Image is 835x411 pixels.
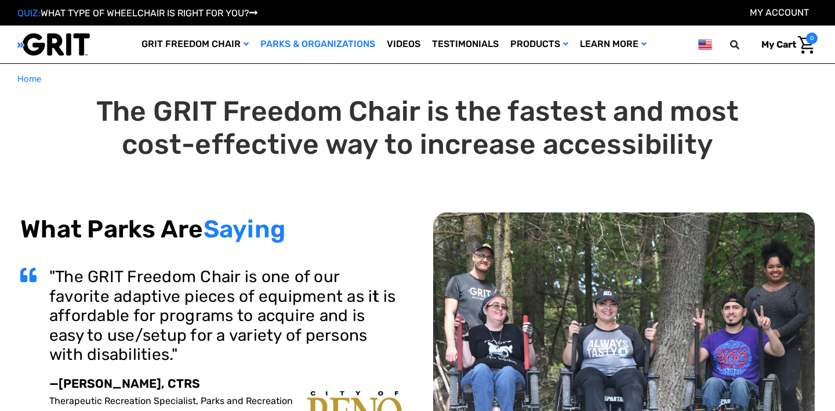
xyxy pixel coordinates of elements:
a: Learn More [574,26,652,63]
img: Cart [798,36,815,54]
nav: Breadcrumb [17,73,818,86]
a: Parks & Organizations [255,26,381,63]
a: Products [504,26,574,63]
a: Home [17,73,41,86]
img: us.png [698,37,712,52]
p: Therapeutic Recreation Specialist, Parks and Recreation [49,395,402,406]
h3: "The GRIT Freedom Chair is one of our favorite adaptive pieces of equipment as it is affordable f... [49,267,402,365]
span: Saying [204,215,286,244]
h2: What Parks Are [20,215,402,244]
span: My Cart [761,39,796,50]
span: 0 [806,33,818,44]
a: GRIT Freedom Chair [136,26,255,63]
a: Account [750,7,809,18]
h1: The GRIT Freedom Chair is the fastest and most cost-effective way to increase accessibility [20,95,815,161]
span: Home [17,74,41,84]
a: Testimonials [426,26,504,63]
input: Search [735,33,753,57]
span: QUIZ: [17,8,41,19]
a: QUIZ:WHAT TYPE OF WHEELCHAIR IS RIGHT FOR YOU? [17,8,257,19]
img: GRIT All-Terrain Wheelchair and Mobility Equipment [17,33,90,56]
p: —[PERSON_NAME], CTRS [49,376,402,391]
a: Videos [381,26,426,63]
a: Cart with 0 items [753,33,818,57]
